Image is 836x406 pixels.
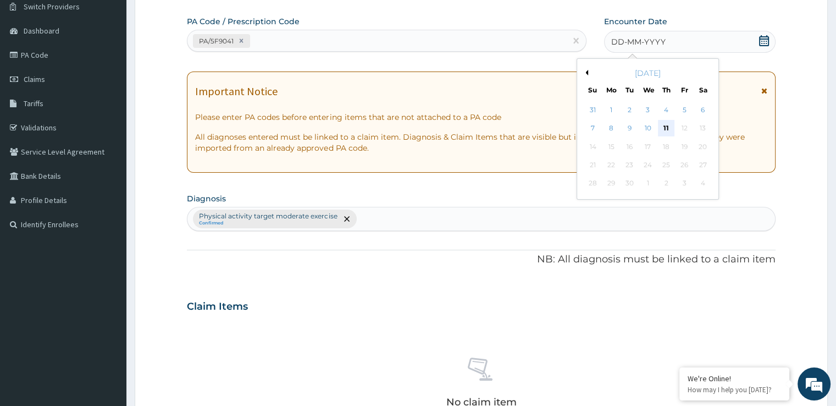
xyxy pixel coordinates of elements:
div: Not available Thursday, October 2nd, 2025 [658,175,674,192]
span: DD-MM-YYYY [611,36,666,47]
div: [DATE] [582,68,714,79]
div: PA/5F9041 [196,35,235,47]
div: month 2025-09 [584,101,712,193]
div: Not available Saturday, September 27th, 2025 [695,157,711,173]
div: Not available Tuesday, September 16th, 2025 [621,139,638,155]
h3: Claim Items [187,301,248,313]
div: Not available Wednesday, September 24th, 2025 [640,157,656,173]
h1: Important Notice [195,85,278,97]
label: Diagnosis [187,193,226,204]
div: Sa [699,85,708,95]
div: Not available Wednesday, September 17th, 2025 [640,139,656,155]
span: Switch Providers [24,2,80,12]
span: We're online! [64,129,152,240]
div: Choose Tuesday, September 2nd, 2025 [621,102,638,118]
div: Chat with us now [57,62,185,76]
button: Previous Month [583,70,588,75]
div: Minimize live chat window [180,6,207,32]
p: Please enter PA codes before entering items that are not attached to a PA code [195,112,767,123]
div: Choose Sunday, August 31st, 2025 [585,102,601,118]
img: d_794563401_company_1708531726252_794563401 [20,55,45,83]
p: All diagnoses entered must be linked to a claim item. Diagnosis & Claim Items that are visible bu... [195,131,767,153]
textarea: Type your message and hit 'Enter' [5,281,209,319]
div: Choose Tuesday, September 9th, 2025 [621,120,638,137]
p: How may I help you today? [688,385,781,394]
div: Choose Thursday, September 11th, 2025 [658,120,674,137]
div: Fr [680,85,689,95]
div: Choose Saturday, September 6th, 2025 [695,102,711,118]
div: Not available Friday, September 12th, 2025 [676,120,693,137]
span: Claims [24,74,45,84]
div: We're Online! [688,374,781,383]
div: Choose Friday, September 5th, 2025 [676,102,693,118]
div: Not available Sunday, September 28th, 2025 [585,175,601,192]
div: Not available Wednesday, October 1st, 2025 [640,175,656,192]
div: Choose Wednesday, September 10th, 2025 [640,120,656,137]
div: We [643,85,652,95]
div: Su [588,85,597,95]
div: Not available Sunday, September 21st, 2025 [585,157,601,173]
div: Choose Monday, September 1st, 2025 [603,102,619,118]
div: Not available Tuesday, September 23rd, 2025 [621,157,638,173]
label: Encounter Date [604,16,667,27]
div: Not available Sunday, September 14th, 2025 [585,139,601,155]
div: Not available Monday, September 29th, 2025 [603,175,619,192]
label: PA Code / Prescription Code [187,16,300,27]
div: Choose Wednesday, September 3rd, 2025 [640,102,656,118]
div: Choose Thursday, September 4th, 2025 [658,102,674,118]
div: Not available Thursday, September 25th, 2025 [658,157,674,173]
div: Not available Saturday, October 4th, 2025 [695,175,711,192]
div: Not available Friday, September 26th, 2025 [676,157,693,173]
div: Not available Tuesday, September 30th, 2025 [621,175,638,192]
div: Mo [606,85,616,95]
div: Not available Monday, September 15th, 2025 [603,139,619,155]
div: Choose Monday, September 8th, 2025 [603,120,619,137]
div: Th [662,85,671,95]
div: Not available Saturday, September 13th, 2025 [695,120,711,137]
span: Tariffs [24,98,43,108]
div: Choose Sunday, September 7th, 2025 [585,120,601,137]
div: Tu [625,85,634,95]
p: NB: All diagnosis must be linked to a claim item [187,253,775,267]
div: Not available Saturday, September 20th, 2025 [695,139,711,155]
span: Dashboard [24,26,59,36]
div: Not available Monday, September 22nd, 2025 [603,157,619,173]
div: Not available Friday, September 19th, 2025 [676,139,693,155]
div: Not available Thursday, September 18th, 2025 [658,139,674,155]
div: Not available Friday, October 3rd, 2025 [676,175,693,192]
